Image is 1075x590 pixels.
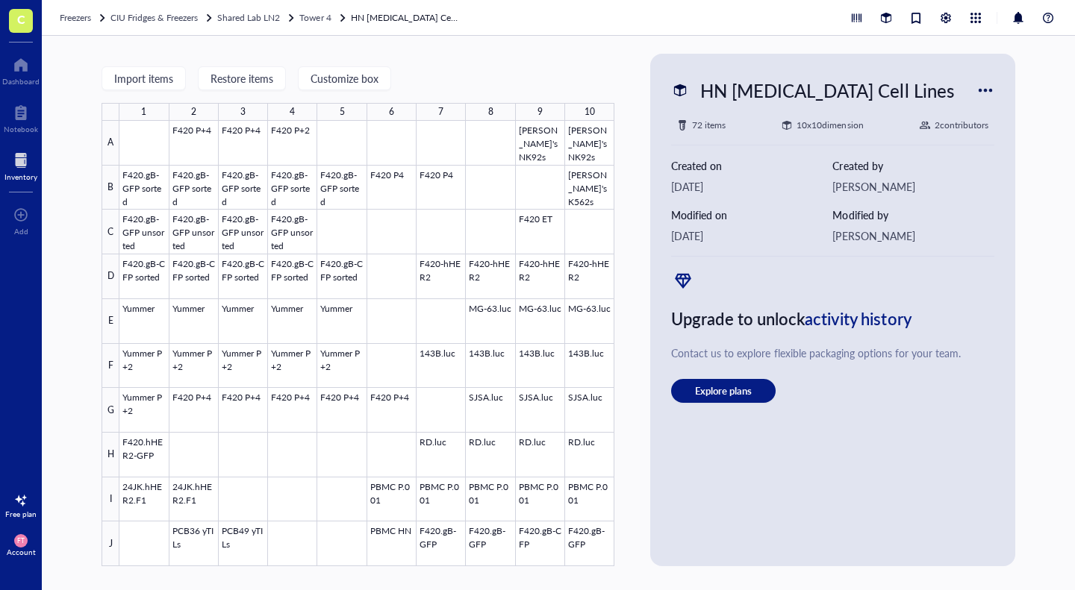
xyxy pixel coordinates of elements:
[102,66,186,90] button: Import items
[671,345,994,361] div: Contact us to explore flexible packaging options for your team.
[488,103,493,121] div: 8
[102,477,119,522] div: I
[14,227,28,236] div: Add
[298,66,391,90] button: Customize box
[671,227,832,244] div: [DATE]
[671,157,832,174] div: Created on
[102,521,119,566] div: J
[110,10,214,25] a: CIU Fridges & Freezers
[211,72,273,84] span: Restore items
[671,379,776,403] button: Explore plans
[671,379,994,403] a: Explore plans
[340,103,345,121] div: 5
[4,125,38,134] div: Notebook
[389,103,394,121] div: 6
[217,11,280,24] span: Shared Lab LN2
[102,388,119,433] div: G
[102,299,119,344] div: E
[17,537,25,545] span: FT
[805,307,912,330] span: activity history
[7,547,36,556] div: Account
[102,121,119,166] div: A
[17,10,25,28] span: C
[290,103,295,121] div: 4
[102,254,119,299] div: D
[585,103,595,121] div: 10
[692,118,726,133] div: 72 items
[4,148,37,181] a: Inventory
[537,103,543,121] div: 9
[110,11,198,24] span: CIU Fridges & Freezers
[832,227,994,244] div: [PERSON_NAME]
[832,178,994,195] div: [PERSON_NAME]
[935,118,988,133] div: 2 contributor s
[5,509,37,518] div: Free plan
[198,66,286,90] button: Restore items
[299,11,331,24] span: Tower 4
[4,101,38,134] a: Notebook
[671,207,832,223] div: Modified on
[2,77,40,86] div: Dashboard
[4,172,37,181] div: Inventory
[102,433,119,477] div: H
[694,75,960,106] div: HN [MEDICAL_DATA] Cell Lines
[2,53,40,86] a: Dashboard
[114,72,173,84] span: Import items
[141,103,146,121] div: 1
[695,384,752,398] span: Explore plans
[191,103,196,121] div: 2
[311,72,378,84] span: Customize box
[438,103,443,121] div: 7
[671,178,832,195] div: [DATE]
[60,10,107,25] a: Freezers
[102,166,119,210] div: B
[102,344,119,389] div: F
[671,304,994,333] div: Upgrade to unlock
[351,10,463,25] a: HN [MEDICAL_DATA] Cell Lines
[217,10,347,25] a: Shared Lab LN2Tower 4
[832,207,994,223] div: Modified by
[60,11,91,24] span: Freezers
[832,157,994,174] div: Created by
[102,210,119,254] div: C
[797,118,863,133] div: 10 x 10 dimension
[240,103,246,121] div: 3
